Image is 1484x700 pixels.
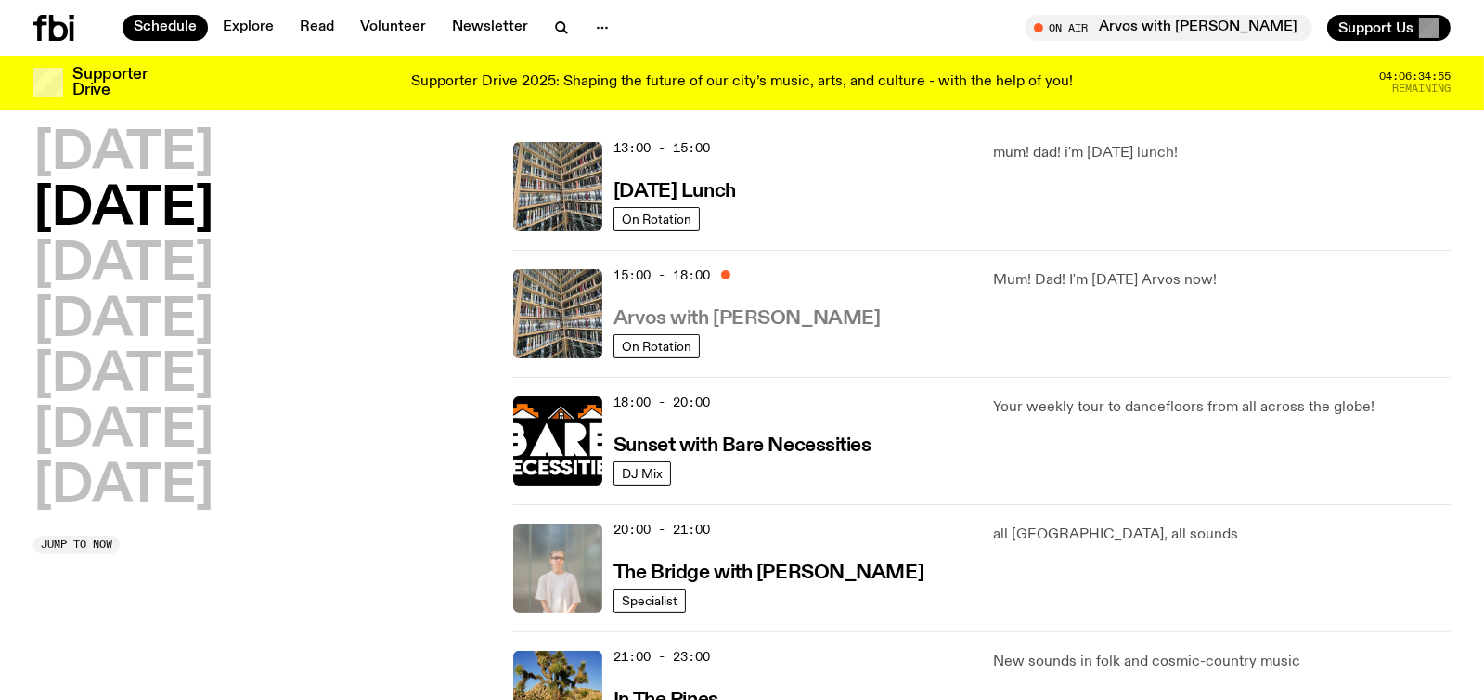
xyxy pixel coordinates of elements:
[622,212,691,226] span: On Rotation
[123,15,208,41] a: Schedule
[33,461,213,513] button: [DATE]
[33,128,213,180] button: [DATE]
[33,240,213,292] button: [DATE]
[1392,84,1451,94] span: Remaining
[622,466,663,480] span: DJ Mix
[613,394,710,411] span: 18:00 - 20:00
[513,396,602,486] img: Bare Necessities
[33,536,120,554] button: Jump to now
[613,207,700,231] a: On Rotation
[993,269,1451,292] p: Mum! Dad! I'm [DATE] Arvos now!
[613,433,871,456] a: Sunset with Bare Necessities
[613,521,710,538] span: 20:00 - 21:00
[33,295,213,347] button: [DATE]
[613,564,923,583] h3: The Bridge with [PERSON_NAME]
[613,182,736,201] h3: [DATE] Lunch
[613,266,710,284] span: 15:00 - 18:00
[613,461,671,486] a: DJ Mix
[613,305,880,329] a: Arvos with [PERSON_NAME]
[72,67,147,98] h3: Supporter Drive
[33,184,213,236] button: [DATE]
[513,524,602,613] img: Mara stands in front of a frosted glass wall wearing a cream coloured t-shirt and black glasses. ...
[993,524,1451,546] p: all [GEOGRAPHIC_DATA], all sounds
[613,334,700,358] a: On Rotation
[33,406,213,458] button: [DATE]
[993,651,1451,673] p: New sounds in folk and cosmic-country music
[613,139,710,157] span: 13:00 - 15:00
[349,15,437,41] a: Volunteer
[993,142,1451,164] p: mum! dad! i'm [DATE] lunch!
[33,350,213,402] button: [DATE]
[613,648,710,666] span: 21:00 - 23:00
[613,589,686,613] a: Specialist
[993,396,1451,419] p: Your weekly tour to dancefloors from all across the globe!
[613,436,871,456] h3: Sunset with Bare Necessities
[289,15,345,41] a: Read
[411,74,1073,91] p: Supporter Drive 2025: Shaping the future of our city’s music, arts, and culture - with the help o...
[41,539,112,550] span: Jump to now
[441,15,539,41] a: Newsletter
[613,178,736,201] a: [DATE] Lunch
[613,309,880,329] h3: Arvos with [PERSON_NAME]
[1379,71,1451,82] span: 04:06:34:55
[622,593,677,607] span: Specialist
[613,560,923,583] a: The Bridge with [PERSON_NAME]
[513,142,602,231] img: A corner shot of the fbi music library
[212,15,285,41] a: Explore
[622,339,691,353] span: On Rotation
[1025,15,1312,41] button: On AirArvos with [PERSON_NAME]
[1327,15,1451,41] button: Support Us
[513,269,602,358] img: A corner shot of the fbi music library
[1338,19,1413,36] span: Support Us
